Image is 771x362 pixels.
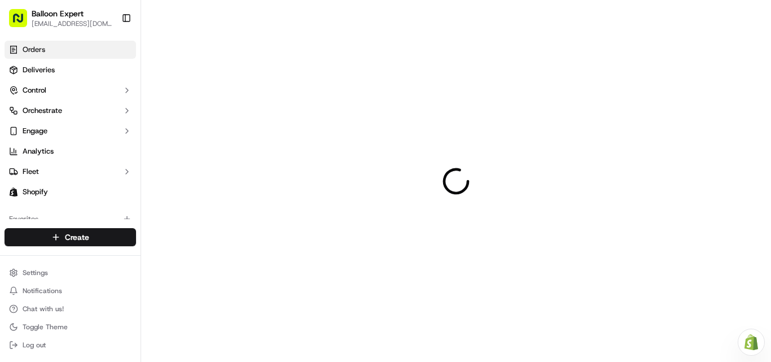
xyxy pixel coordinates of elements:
button: Create [5,228,136,246]
span: Shopify [23,187,48,197]
span: Deliveries [23,65,55,75]
a: Analytics [5,142,136,160]
button: Balloon Expert [32,8,84,19]
a: Shopify [5,183,136,201]
span: Analytics [23,146,54,156]
span: Toggle Theme [23,322,68,332]
button: Engage [5,122,136,140]
span: Chat with us! [23,304,64,313]
span: Settings [23,268,48,277]
button: Toggle Theme [5,319,136,335]
button: Control [5,81,136,99]
button: Settings [5,265,136,281]
a: Orders [5,41,136,59]
button: Orchestrate [5,102,136,120]
span: Fleet [23,167,39,177]
span: Notifications [23,286,62,295]
button: Balloon Expert[EMAIL_ADDRESS][DOMAIN_NAME] [5,5,117,32]
a: Deliveries [5,61,136,79]
button: Chat with us! [5,301,136,317]
span: Create [65,232,89,243]
span: Engage [23,126,47,136]
button: Notifications [5,283,136,299]
button: Log out [5,337,136,353]
span: Orders [23,45,45,55]
div: Favorites [5,210,136,228]
span: Orchestrate [23,106,62,116]
button: Fleet [5,163,136,181]
img: Shopify logo [9,187,18,197]
span: Log out [23,341,46,350]
span: Control [23,85,46,95]
button: [EMAIL_ADDRESS][DOMAIN_NAME] [32,19,112,28]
